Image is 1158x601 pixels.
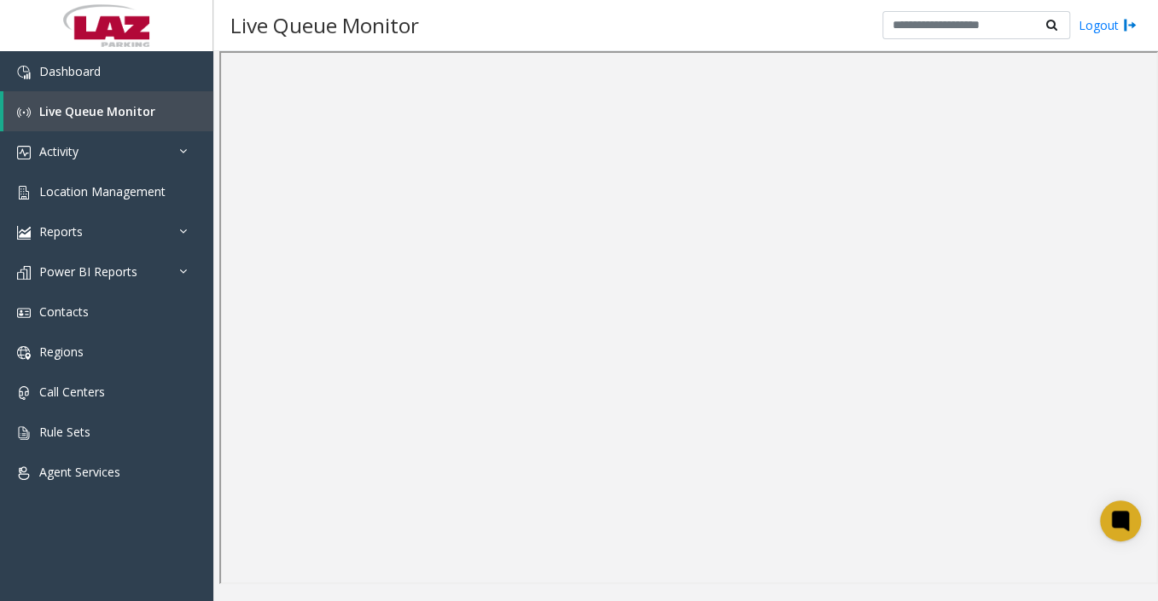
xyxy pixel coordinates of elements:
img: 'icon' [17,306,31,320]
span: Location Management [39,183,166,199]
span: Contacts [39,303,89,320]
img: 'icon' [17,226,31,240]
span: Activity [39,143,79,159]
span: Dashboard [39,63,101,79]
a: Live Queue Monitor [3,91,213,131]
img: 'icon' [17,106,31,119]
h3: Live Queue Monitor [222,4,428,46]
img: logout [1123,16,1137,34]
img: 'icon' [17,426,31,440]
span: Reports [39,223,83,240]
img: 'icon' [17,346,31,360]
span: Call Centers [39,384,105,400]
span: Agent Services [39,464,120,480]
a: Logout [1079,16,1137,34]
img: 'icon' [17,186,31,199]
img: 'icon' [17,386,31,400]
span: Regions [39,344,84,360]
img: 'icon' [17,266,31,280]
img: 'icon' [17,66,31,79]
img: 'icon' [17,146,31,159]
span: Live Queue Monitor [39,103,155,119]
span: Rule Sets [39,424,90,440]
span: Power BI Reports [39,263,137,280]
img: 'icon' [17,466,31,480]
